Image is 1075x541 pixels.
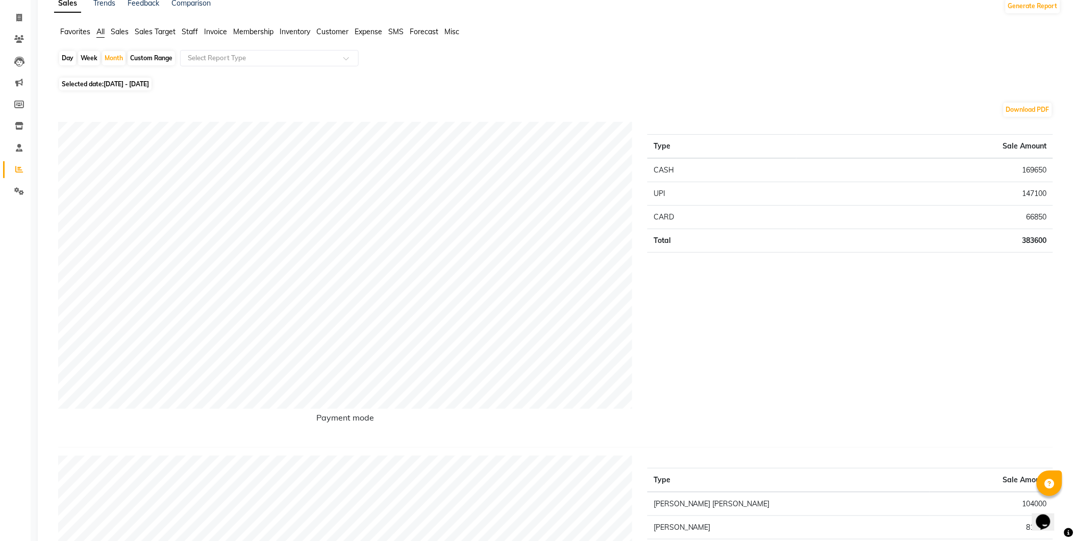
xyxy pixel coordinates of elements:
span: Invoice [204,27,227,36]
span: [DATE] - [DATE] [104,80,149,88]
td: CASH [647,158,796,182]
h6: Payment mode [58,413,632,427]
td: 66850 [796,206,1053,229]
th: Type [647,135,796,159]
td: 81950 [930,516,1053,539]
td: 383600 [796,229,1053,253]
span: Selected date: [59,78,152,90]
td: UPI [647,182,796,206]
span: SMS [388,27,404,36]
div: Custom Range [128,51,175,65]
th: Sale Amount [796,135,1053,159]
span: Forecast [410,27,438,36]
button: Download PDF [1004,103,1052,117]
iframe: chat widget [1032,500,1065,531]
td: 169650 [796,158,1053,182]
span: Inventory [280,27,310,36]
span: Sales Target [135,27,176,36]
td: [PERSON_NAME] [PERSON_NAME] [647,492,930,516]
td: Total [647,229,796,253]
span: Favorites [60,27,90,36]
span: All [96,27,105,36]
span: Expense [355,27,382,36]
div: Month [102,51,126,65]
span: Sales [111,27,129,36]
div: Day [59,51,76,65]
span: Misc [444,27,459,36]
td: 104000 [930,492,1053,516]
span: Customer [316,27,348,36]
td: [PERSON_NAME] [647,516,930,539]
span: Membership [233,27,273,36]
span: Staff [182,27,198,36]
th: Sale Amount [930,469,1053,493]
th: Type [647,469,930,493]
div: Week [78,51,100,65]
td: CARD [647,206,796,229]
td: 147100 [796,182,1053,206]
